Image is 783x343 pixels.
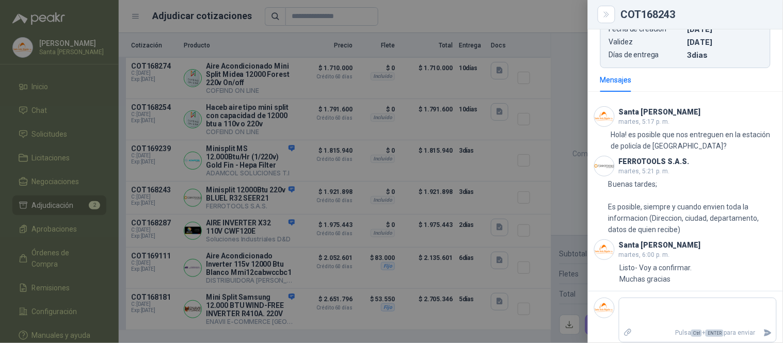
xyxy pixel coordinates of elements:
img: Company Logo [595,156,614,176]
p: Buenas tardes; Es posible, siempre y cuando envien toda la informacion (Direccion, ciudad, depart... [608,178,777,235]
button: Enviar [759,324,776,342]
div: Mensajes [600,74,632,86]
p: [DATE] [688,25,762,34]
p: 3 dias [688,51,762,59]
span: Ctrl [691,330,702,337]
img: Company Logo [595,298,614,318]
h3: FERROTOOLS S.A.S. [619,159,690,165]
span: ENTER [706,330,724,337]
h3: Santa [PERSON_NAME] [619,109,701,115]
p: Pulsa + para enviar [637,324,760,342]
span: martes, 6:00 p. m. [619,251,670,258]
label: Adjuntar archivos [619,324,637,342]
div: COT168243 [621,9,771,20]
p: Fecha de creación [609,25,683,34]
p: Listo- Voy a confirmar. Muchas gracias [620,262,694,285]
p: Hola! es posible que nos entreguen en la estación de policía de [GEOGRAPHIC_DATA]? [611,129,777,152]
p: Validez [609,38,683,46]
p: Días de entrega [609,51,683,59]
p: [DATE] [688,38,762,46]
span: martes, 5:21 p. m. [619,168,670,175]
button: Close [600,8,613,21]
span: martes, 5:17 p. m. [619,118,670,125]
img: Company Logo [595,240,614,259]
h3: Santa [PERSON_NAME] [619,242,701,248]
img: Company Logo [595,107,614,126]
